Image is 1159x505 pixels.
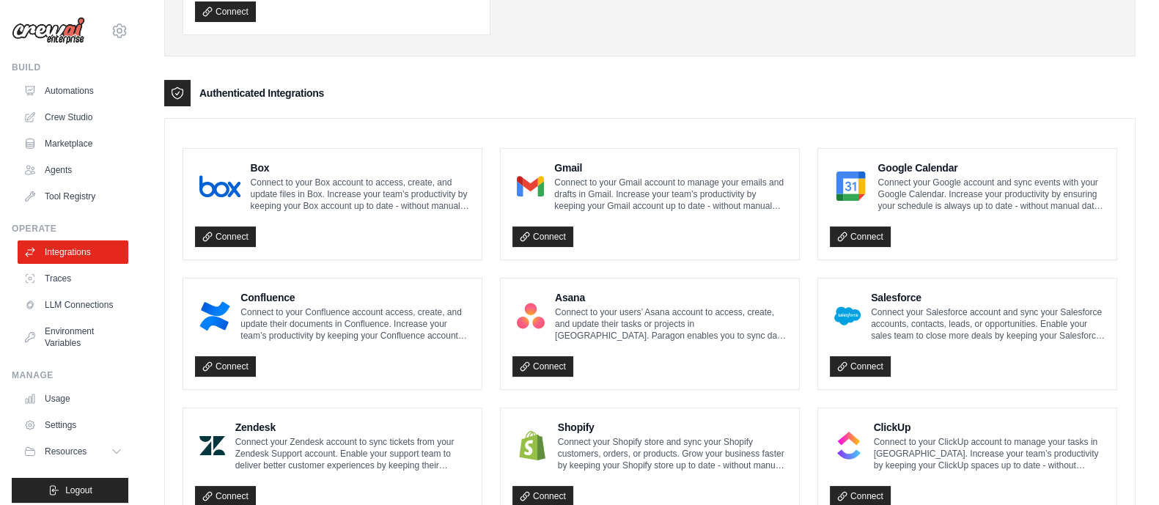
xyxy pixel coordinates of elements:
a: Connect [195,356,256,377]
h4: Zendesk [235,420,470,435]
a: Marketplace [18,132,128,155]
p: Connect your Google account and sync events with your Google Calendar. Increase your productivity... [877,177,1105,212]
button: Resources [18,440,128,463]
h4: ClickUp [874,420,1105,435]
a: LLM Connections [18,293,128,317]
button: Logout [12,478,128,503]
a: Connect [195,226,256,247]
h4: Salesforce [871,290,1105,305]
img: Shopify Logo [517,431,548,460]
h3: Authenticated Integrations [199,86,324,100]
span: Resources [45,446,87,457]
img: Logo [12,17,85,45]
span: Logout [65,484,92,496]
h4: Confluence [240,290,470,305]
p: Connect your Zendesk account to sync tickets from your Zendesk Support account. Enable your suppo... [235,436,470,471]
a: Automations [18,79,128,103]
h4: Google Calendar [877,161,1105,175]
h4: Box [251,161,471,175]
div: Manage [12,369,128,381]
h4: Gmail [554,161,787,175]
img: ClickUp Logo [834,431,864,460]
img: Salesforce Logo [834,301,861,331]
h4: Asana [555,290,787,305]
a: Connect [830,356,891,377]
img: Zendesk Logo [199,431,225,460]
div: Build [12,62,128,73]
img: Box Logo [199,172,240,201]
img: Gmail Logo [517,172,544,201]
a: Usage [18,387,128,410]
a: Crew Studio [18,106,128,129]
a: Connect [512,226,573,247]
img: Confluence Logo [199,301,230,331]
div: Operate [12,223,128,235]
a: Integrations [18,240,128,264]
a: Connect [195,1,256,22]
p: Connect your Salesforce account and sync your Salesforce accounts, contacts, leads, or opportunit... [871,306,1105,342]
img: Asana Logo [517,301,545,331]
p: Connect to your users’ Asana account to access, create, and update their tasks or projects in [GE... [555,306,787,342]
a: Agents [18,158,128,182]
a: Traces [18,267,128,290]
p: Connect your Shopify store and sync your Shopify customers, orders, or products. Grow your busine... [558,436,787,471]
p: Connect to your Box account to access, create, and update files in Box. Increase your team’s prod... [251,177,471,212]
p: Connect to your Confluence account access, create, and update their documents in Confluence. Incr... [240,306,470,342]
a: Tool Registry [18,185,128,208]
p: Connect to your Gmail account to manage your emails and drafts in Gmail. Increase your team’s pro... [554,177,787,212]
a: Connect [512,356,573,377]
h4: Shopify [558,420,787,435]
a: Settings [18,413,128,437]
a: Environment Variables [18,320,128,355]
p: Connect to your ClickUp account to manage your tasks in [GEOGRAPHIC_DATA]. Increase your team’s p... [874,436,1105,471]
a: Connect [830,226,891,247]
img: Google Calendar Logo [834,172,867,201]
